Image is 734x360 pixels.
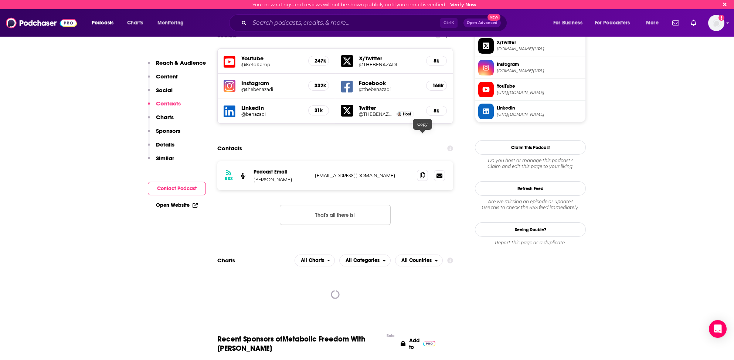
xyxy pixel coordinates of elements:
[148,182,206,195] button: Contact Podcast
[475,158,586,169] div: Claim and edit this page to your liking.
[497,90,582,95] span: https://www.youtube.com/@KetoKamp
[475,222,586,237] a: Seeing Double?
[156,114,174,121] p: Charts
[241,104,302,111] h5: LinkedIn
[241,62,302,67] a: @KetoKamp
[475,158,586,164] span: Do you host or manage this podcast?
[440,18,458,28] span: Ctrl K
[467,21,497,25] span: Open Advanced
[225,176,233,182] h3: RSS
[487,14,501,21] span: New
[236,14,514,31] div: Search podcasts, credits, & more...
[148,59,206,73] button: Reach & Audience
[688,17,699,29] a: Show notifications dropdown
[224,80,235,92] img: iconImage
[152,17,193,29] button: open menu
[241,80,302,87] h5: Instagram
[475,181,586,196] button: Refresh Feed
[708,15,724,31] img: User Profile
[395,255,443,266] button: open menu
[156,59,206,66] p: Reach & Audience
[397,112,401,116] img: Ben Azadi
[403,112,411,117] span: Host
[359,87,420,92] h5: @thebenazadi
[346,258,380,263] span: All Categories
[497,112,582,117] span: https://www.linkedin.com/in/benazadi
[254,176,309,183] p: [PERSON_NAME]
[478,60,582,75] a: Instagram[DOMAIN_NAME][URL]
[478,82,582,97] a: YouTube[URL][DOMAIN_NAME]
[241,87,302,92] a: @thebenazadi
[359,80,420,87] h5: Facebook
[92,18,113,28] span: Podcasts
[148,155,174,168] button: Similar
[86,17,123,29] button: open menu
[339,255,391,266] button: open menu
[315,172,411,179] p: [EMAIL_ADDRESS][DOMAIN_NAME]
[315,107,323,114] h5: 31k
[156,155,174,162] p: Similar
[359,55,420,62] h5: X/Twitter
[478,38,582,54] a: X/Twitter[DOMAIN_NAME][URL]
[432,83,441,89] h5: 168k
[387,333,395,338] div: Beta
[497,46,582,52] span: twitter.com/THEBENAZADI
[641,17,668,29] button: open menu
[148,141,174,155] button: Details
[217,141,242,155] h2: Contacts
[497,39,582,46] span: X/Twitter
[241,111,302,117] a: @benazadi
[432,108,441,114] h5: 8k
[475,199,586,211] div: Are we missing an episode or update? Use this to check the RSS feed immediately.
[423,341,435,346] img: Pro Logo
[497,105,582,111] span: Linkedin
[497,68,582,74] span: instagram.com/thebenazadi
[478,104,582,119] a: Linkedin[URL][DOMAIN_NAME]
[295,255,335,266] h2: Platforms
[669,17,682,29] a: Show notifications dropdown
[450,2,476,7] a: Verify Now
[401,334,435,353] a: Add to
[432,58,441,64] h5: 8k
[401,258,432,263] span: All Countries
[217,257,235,264] h2: Charts
[708,15,724,31] button: Show profile menu
[6,16,77,30] img: Podchaser - Follow, Share and Rate Podcasts
[254,169,309,175] p: Podcast Email
[249,17,440,29] input: Search podcasts, credits, & more...
[157,18,184,28] span: Monitoring
[718,15,724,21] svg: Email not verified
[148,100,181,114] button: Contacts
[148,87,173,100] button: Social
[359,62,420,67] h5: @THEBENAZADI
[475,140,586,155] button: Claim This Podcast
[497,61,582,68] span: Instagram
[156,73,178,80] p: Content
[359,111,394,117] a: @THEBENAZADI
[241,55,302,62] h5: Youtube
[148,114,174,127] button: Charts
[148,73,178,87] button: Content
[395,255,443,266] h2: Countries
[709,320,727,338] div: Open Intercom Messenger
[156,100,181,107] p: Contacts
[409,337,419,350] p: Add to
[339,255,391,266] h2: Categories
[295,255,335,266] button: open menu
[127,18,143,28] span: Charts
[553,18,582,28] span: For Business
[548,17,592,29] button: open menu
[315,58,323,64] h5: 247k
[156,87,173,94] p: Social
[359,104,420,111] h5: Twitter
[122,17,147,29] a: Charts
[156,141,174,148] p: Details
[217,334,383,353] span: Recent Sponsors of Metabolic Freedom With [PERSON_NAME]
[595,18,630,28] span: For Podcasters
[463,18,501,27] button: Open AdvancedNew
